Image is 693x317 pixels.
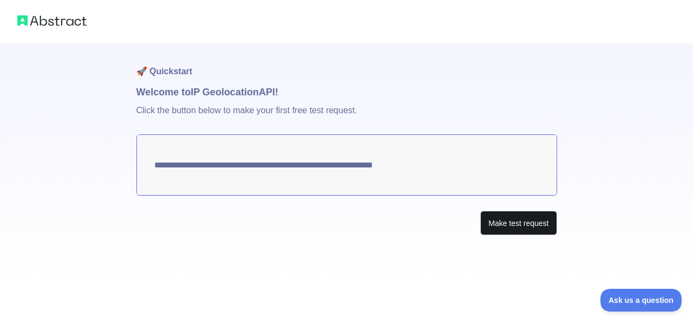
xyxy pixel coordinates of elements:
[136,43,557,85] h1: 🚀 Quickstart
[17,13,87,28] img: Abstract logo
[480,211,557,235] button: Make test request
[136,85,557,100] h1: Welcome to IP Geolocation API!
[136,100,557,134] p: Click the button below to make your first free test request.
[600,289,682,312] iframe: Toggle Customer Support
